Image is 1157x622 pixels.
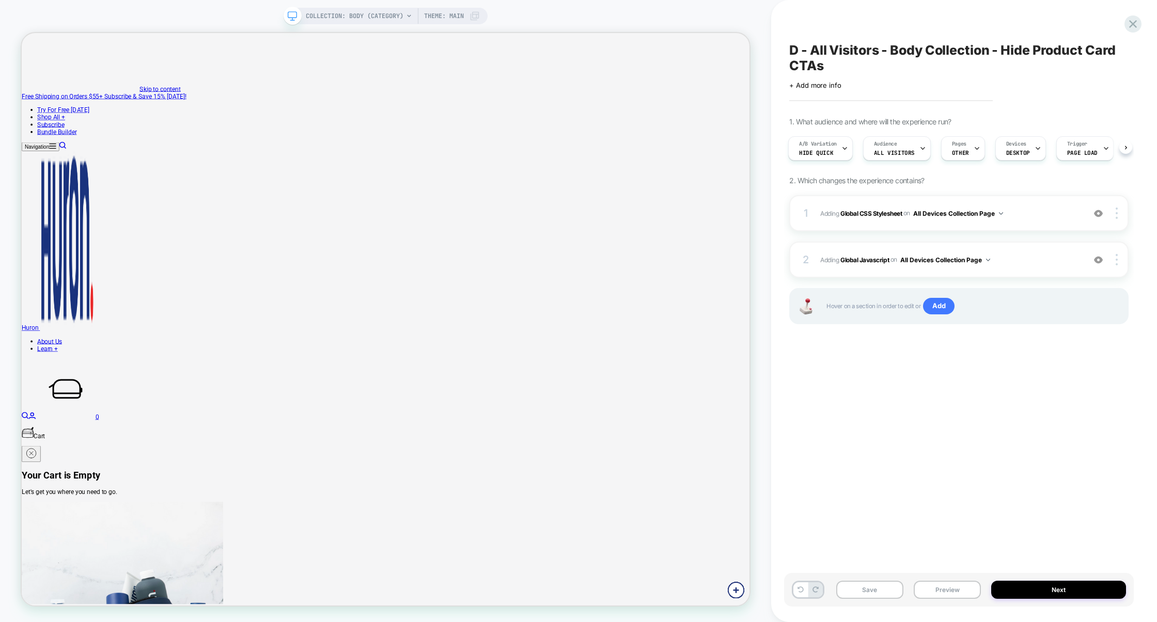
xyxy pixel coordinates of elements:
b: Global CSS Stylesheet [840,209,902,217]
span: on [890,254,897,265]
span: 1. What audience and where will the experience run? [789,117,951,126]
img: Joystick [795,298,816,314]
span: Add [923,298,955,314]
span: + Add more info [789,81,841,89]
span: on [903,208,910,219]
b: Global Javascript [840,256,889,263]
button: All Devices Collection Page [913,207,1003,220]
img: down arrow [986,259,990,261]
span: Audience [874,140,897,148]
img: crossed eye [1094,256,1103,264]
span: Pages [952,140,966,148]
div: 2 [801,250,811,269]
span: Adding [820,207,1080,220]
span: DESKTOP [1006,149,1030,156]
span: Page Load [1067,149,1098,156]
span: Hover on a section in order to edit or [826,298,1117,314]
span: COLLECTION: Body (Category) [306,8,403,24]
img: close [1116,254,1118,265]
span: OTHER [952,149,969,156]
img: close [1116,208,1118,219]
button: Preview [914,581,981,599]
button: Next [991,581,1126,599]
button: All Devices Collection Page [900,253,990,266]
img: crossed eye [1094,209,1103,218]
div: 1 [801,204,811,222]
span: D - All Visitors - Body Collection - Hide Product Card CTAs [789,42,1129,73]
span: Theme: MAIN [424,8,464,24]
span: A/B Variation [799,140,837,148]
span: Trigger [1067,140,1087,148]
button: Save [836,581,903,599]
span: Hide quick [799,149,833,156]
img: down arrow [999,212,1003,215]
span: All Visitors [874,149,915,156]
span: Devices [1006,140,1026,148]
span: Adding [820,253,1080,266]
span: 2. Which changes the experience contains? [789,176,924,185]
